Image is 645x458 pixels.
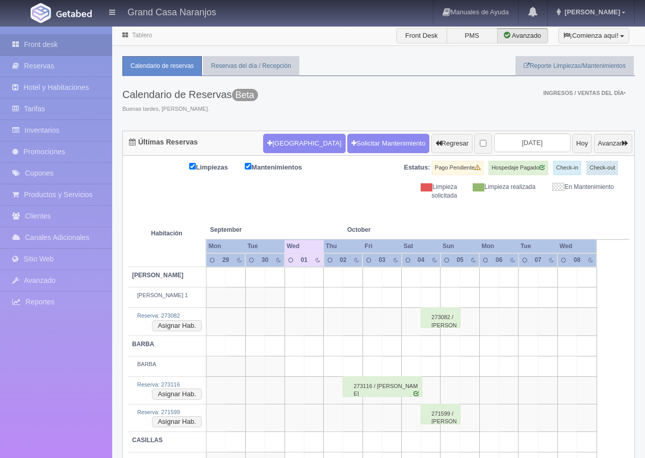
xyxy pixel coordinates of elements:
span: Ingresos / Ventas del día [543,90,626,96]
a: Solicitar Mantenimiento [347,134,429,153]
div: 02 [338,256,349,264]
a: Reserva: 273082 [137,312,180,319]
button: Asignar Hab. [152,416,201,427]
span: Beta [232,89,258,101]
th: Tue [245,239,285,253]
a: Reporte Limpiezas/Mantenimientos [515,56,634,76]
div: Limpieza realizada [465,183,543,191]
h4: Últimas Reservas [129,138,198,146]
button: [GEOGRAPHIC_DATA] [263,134,345,153]
b: BARBA [132,341,154,348]
a: Reservas del día / Recepción [203,56,299,76]
button: Asignar Hab. [152,320,201,331]
div: En Mantenimiento [543,183,622,191]
div: Limpieza solicitada [386,183,465,200]
label: Hospedaje Pagado [488,161,548,175]
label: Mantenimientos [245,161,317,173]
th: Fri [363,239,401,253]
div: [PERSON_NAME] 1 [132,292,202,300]
label: Front Desk [396,28,447,43]
span: September [210,226,280,234]
a: Calendario de reservas [122,56,202,76]
th: Mon [479,239,518,253]
div: 29 [220,256,231,264]
a: Tablero [132,32,152,39]
a: Reserva: 273116 [137,381,180,388]
div: 08 [572,256,583,264]
img: Getabed [31,3,51,23]
div: BARBA [132,360,202,369]
h3: Calendario de Reservas [122,89,258,100]
h4: Grand Casa Naranjos [127,5,216,18]
span: [PERSON_NAME] [562,8,620,16]
label: PMS [447,28,498,43]
span: Buenas tardes, [PERSON_NAME]. [122,105,258,113]
th: Sun [441,239,479,253]
div: 05 [454,256,466,264]
div: 273116 / [PERSON_NAME] [343,376,422,397]
b: [PERSON_NAME] [132,272,184,279]
button: Hoy [572,134,592,153]
button: Avanzar [594,134,632,153]
label: Estatus: [404,163,430,173]
label: Avanzado [497,28,548,43]
img: Getabed [56,10,92,17]
div: 01 [298,256,309,264]
a: Reserva: 271599 [137,409,180,415]
span: October [347,226,417,234]
label: Pago Pendiente [432,161,483,175]
button: Regresar [431,134,473,153]
b: CASILLAS [132,437,163,444]
strong: Habitación [151,230,182,237]
label: Limpiezas [189,161,243,173]
th: Sat [402,239,441,253]
th: Thu [324,239,363,253]
div: 07 [532,256,544,264]
div: 03 [376,256,388,264]
div: 30 [260,256,271,264]
th: Wed [557,239,597,253]
th: Tue [519,239,557,253]
button: ¡Comienza aquí! [558,28,629,43]
th: Wed [285,239,323,253]
label: Check-in [553,161,581,175]
input: Limpiezas [189,163,196,170]
div: 273082 / [PERSON_NAME] [421,307,460,328]
div: 04 [416,256,427,264]
div: 271599 / [PERSON_NAME] [PERSON_NAME] [421,404,460,424]
label: Check-out [586,161,618,175]
div: 06 [494,256,505,264]
input: Mantenimientos [245,163,251,170]
th: Mon [206,239,245,253]
button: Asignar Hab. [152,389,201,400]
